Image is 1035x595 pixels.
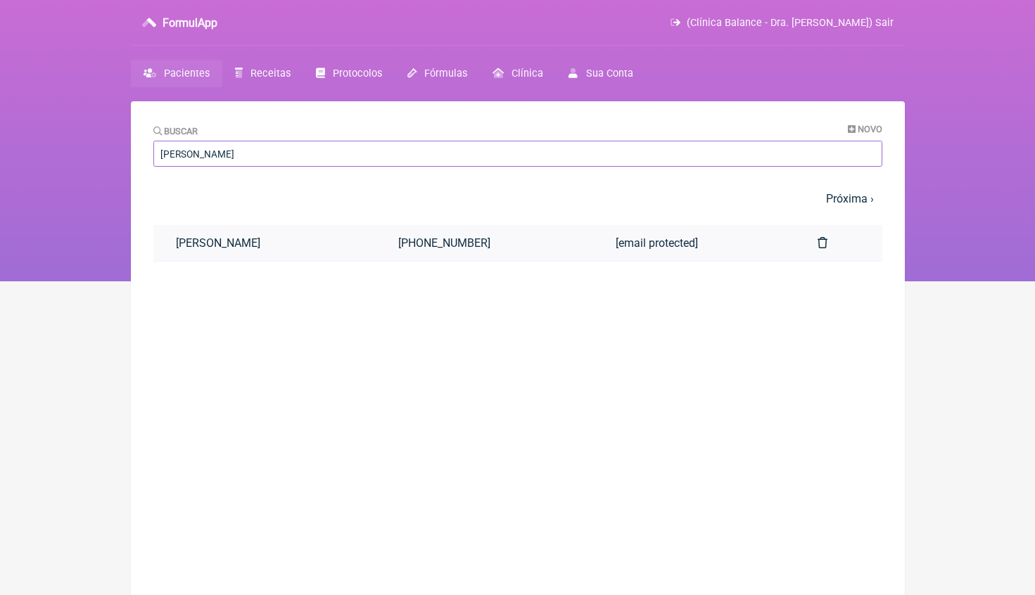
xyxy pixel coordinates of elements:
[164,68,210,79] span: Pacientes
[858,124,882,134] span: Novo
[333,68,382,79] span: Protocolos
[512,68,543,79] span: Clínica
[222,60,303,87] a: Receitas
[480,60,556,87] a: Clínica
[593,225,795,261] a: [email protected]
[616,236,698,250] span: [email protected]
[395,60,480,87] a: Fórmulas
[556,60,645,87] a: Sua Conta
[153,225,376,261] a: [PERSON_NAME]
[250,68,291,79] span: Receitas
[671,17,893,29] a: (Clínica Balance - Dra. [PERSON_NAME]) Sair
[848,124,882,134] a: Novo
[153,126,198,136] label: Buscar
[163,16,217,30] h3: FormulApp
[153,184,882,214] nav: pager
[376,225,593,261] a: [PHONE_NUMBER]
[153,141,882,167] input: Paciente
[303,60,395,87] a: Protocolos
[586,68,633,79] span: Sua Conta
[131,60,222,87] a: Pacientes
[424,68,467,79] span: Fórmulas
[687,17,894,29] span: (Clínica Balance - Dra. [PERSON_NAME]) Sair
[826,192,874,205] a: Próxima ›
